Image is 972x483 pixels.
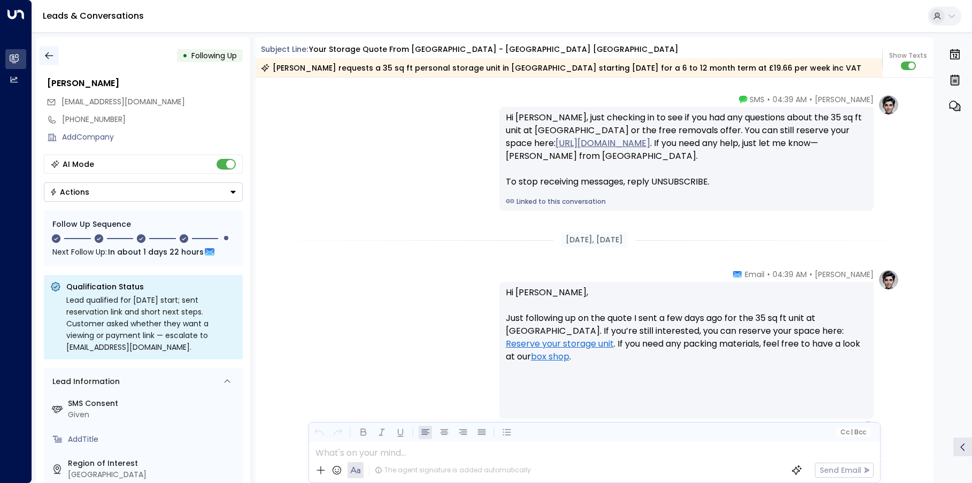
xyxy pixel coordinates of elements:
[809,269,812,280] span: •
[62,132,243,143] div: AddCompany
[68,469,238,480] div: [GEOGRAPHIC_DATA]
[68,434,238,445] div: AddTitle
[309,44,678,55] div: Your storage quote from [GEOGRAPHIC_DATA] - [GEOGRAPHIC_DATA] [GEOGRAPHIC_DATA]
[561,232,627,248] div: [DATE], [DATE]
[63,159,94,170] div: AI Mode
[43,10,144,22] a: Leads & Conversations
[44,182,243,202] button: Actions
[809,94,812,105] span: •
[191,50,237,61] span: Following Up
[836,427,870,438] button: Cc|Bcc
[261,44,308,55] span: Subject Line:
[68,398,238,409] label: SMS Consent
[52,246,234,258] div: Next Follow Up:
[62,114,243,125] div: [PHONE_NUMBER]
[815,269,874,280] span: [PERSON_NAME]
[767,269,770,280] span: •
[531,350,569,363] a: box shop
[66,294,236,353] div: Lead qualified for [DATE] start; sent reservation link and short next steps. Customer asked wheth...
[878,269,899,290] img: profile-logo.png
[863,421,874,432] div: H
[61,96,185,107] span: [EMAIL_ADDRESS][DOMAIN_NAME]
[506,286,867,376] p: Hi [PERSON_NAME], Just following up on the quote I sent a few days ago for the 35 sq ft unit at [...
[331,426,344,439] button: Redo
[68,458,238,469] label: Region of Interest
[49,376,120,387] div: Lead Information
[773,94,807,105] span: 04:39 AM
[261,63,861,73] div: [PERSON_NAME] requests a 35 sq ft personal storage unit in [GEOGRAPHIC_DATA] starting [DATE] for ...
[745,269,765,280] span: Email
[61,96,185,108] span: hjbywater94@gmail.com
[750,94,765,105] span: SMS
[840,428,866,436] span: Cc Bcc
[68,409,238,420] div: Given
[66,281,236,292] p: Qualification Status
[44,182,243,202] div: Button group with a nested menu
[878,94,899,116] img: profile-logo.png
[506,197,867,206] a: Linked to this conversation
[47,77,243,90] div: [PERSON_NAME]
[182,46,188,65] div: •
[556,137,650,150] a: [URL][DOMAIN_NAME]
[108,246,204,258] span: In about 1 days 22 hours
[375,465,531,475] div: The agent signature is added automatically
[851,428,853,436] span: |
[767,94,770,105] span: •
[312,426,326,439] button: Undo
[506,338,614,350] a: Reserve your storage unit
[506,111,867,188] div: Hi [PERSON_NAME], just checking in to see if you had any questions about the 35 sq ft unit at [GE...
[889,51,927,60] span: Show Texts
[815,94,874,105] span: [PERSON_NAME]
[773,269,807,280] span: 04:39 AM
[52,219,234,230] div: Follow Up Sequence
[50,187,89,197] div: Actions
